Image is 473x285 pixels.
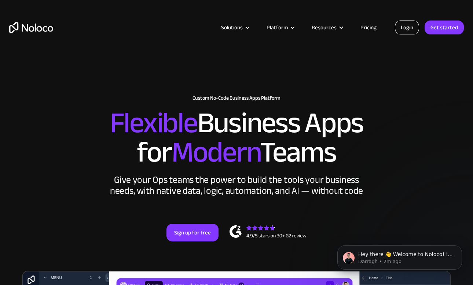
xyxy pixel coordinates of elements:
[221,23,243,32] div: Solutions
[267,23,288,32] div: Platform
[257,23,302,32] div: Platform
[166,224,219,241] a: Sign up for free
[212,23,257,32] div: Solutions
[351,23,386,32] a: Pricing
[110,96,197,150] span: Flexible
[425,21,464,34] a: Get started
[9,22,53,33] a: home
[395,21,419,34] a: Login
[108,174,365,196] div: Give your Ops teams the power to build the tools your business needs, with native data, logic, au...
[302,23,351,32] div: Resources
[172,125,260,179] span: Modern
[326,230,473,281] iframe: Intercom notifications message
[9,95,464,101] h1: Custom No-Code Business Apps Platform
[9,108,464,167] h2: Business Apps for Teams
[312,23,337,32] div: Resources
